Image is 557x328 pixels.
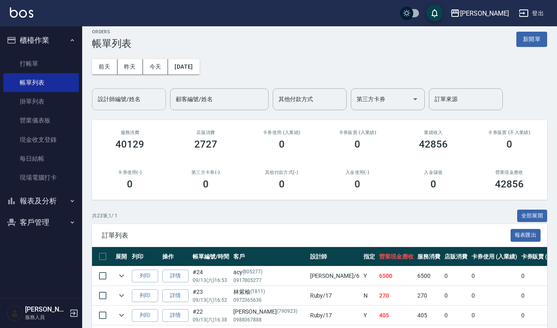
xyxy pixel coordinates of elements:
[92,38,131,49] h3: 帳單列表
[511,229,541,242] button: 報表匯出
[470,266,519,286] td: 0
[361,286,377,305] td: N
[130,247,160,266] th: 列印
[415,286,442,305] td: 270
[25,305,67,314] h5: [PERSON_NAME]
[191,286,231,305] td: #23
[442,286,470,305] td: 0
[329,170,386,175] h2: 入金使用(-)
[162,289,189,302] a: 詳情
[143,59,168,74] button: 今天
[415,306,442,325] td: 405
[191,266,231,286] td: #24
[308,247,361,266] th: 設計師
[102,170,158,175] h2: 卡券使用(-)
[377,306,416,325] td: 405
[516,32,547,47] button: 新開單
[279,178,285,190] h3: 0
[361,247,377,266] th: 指定
[3,168,79,187] a: 現場電腦打卡
[7,305,23,321] img: Person
[132,289,158,302] button: 列印
[415,266,442,286] td: 6500
[426,5,443,21] button: save
[511,231,541,239] a: 報表匯出
[3,111,79,130] a: 營業儀表板
[516,35,547,43] a: 新開單
[470,286,519,305] td: 0
[377,247,416,266] th: 營業現金應收
[361,306,377,325] td: Y
[102,231,511,240] span: 訂單列表
[377,286,416,305] td: 270
[10,7,33,18] img: Logo
[115,309,128,321] button: expand row
[308,286,361,305] td: Ruby /17
[162,309,189,322] a: 詳情
[231,247,308,266] th: 客戶
[168,59,199,74] button: [DATE]
[3,30,79,51] button: 櫃檯作業
[92,212,117,219] p: 共 23 筆, 1 / 1
[481,130,537,135] h2: 卡券販賣 (不入業績)
[162,270,189,282] a: 詳情
[132,270,158,282] button: 列印
[191,306,231,325] td: #22
[481,170,537,175] h2: 營業現金應收
[160,247,191,266] th: 操作
[242,268,263,277] p: (805277)
[409,92,422,106] button: Open
[102,130,158,135] h3: 服務消費
[3,73,79,92] a: 帳單列表
[233,307,306,316] div: [PERSON_NAME]
[115,139,144,150] h3: 40129
[92,29,131,35] h2: ORDERS
[193,277,229,284] p: 09/13 (六) 16:53
[25,314,67,321] p: 服務人員
[447,5,512,22] button: [PERSON_NAME]
[92,59,117,74] button: 前天
[308,306,361,325] td: Ruby /17
[3,149,79,168] a: 每日結帳
[460,8,509,18] div: [PERSON_NAME]
[506,139,512,150] h3: 0
[233,268,306,277] div: acy
[117,59,143,74] button: 昨天
[495,178,524,190] h3: 42856
[203,178,209,190] h3: 0
[3,190,79,212] button: 報表及分析
[253,170,310,175] h2: 其他付款方式(-)
[115,289,128,302] button: expand row
[279,139,285,150] h3: 0
[415,247,442,266] th: 服務消費
[419,139,448,150] h3: 42856
[3,92,79,111] a: 掛單列表
[361,266,377,286] td: Y
[277,307,297,316] p: (790923)
[115,270,128,282] button: expand row
[251,288,265,296] p: (1811)
[178,170,234,175] h2: 第三方卡券(-)
[193,316,229,323] p: 09/13 (六) 16:38
[194,139,217,150] h3: 2727
[233,277,306,284] p: 0917805277
[442,306,470,325] td: 0
[233,316,306,323] p: 0988367888
[308,266,361,286] td: [PERSON_NAME] /6
[233,288,306,296] div: 林紫榆
[113,247,130,266] th: 展開
[516,6,547,21] button: 登出
[193,296,229,304] p: 09/13 (六) 16:52
[517,210,548,222] button: 全部展開
[3,130,79,149] a: 現金收支登錄
[442,266,470,286] td: 0
[3,212,79,233] button: 客戶管理
[132,309,158,322] button: 列印
[430,178,436,190] h3: 0
[405,130,462,135] h2: 業績收入
[178,130,234,135] h2: 店販消費
[233,296,306,304] p: 0972365636
[191,247,231,266] th: 帳單編號/時間
[127,178,133,190] h3: 0
[405,170,462,175] h2: 入金儲值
